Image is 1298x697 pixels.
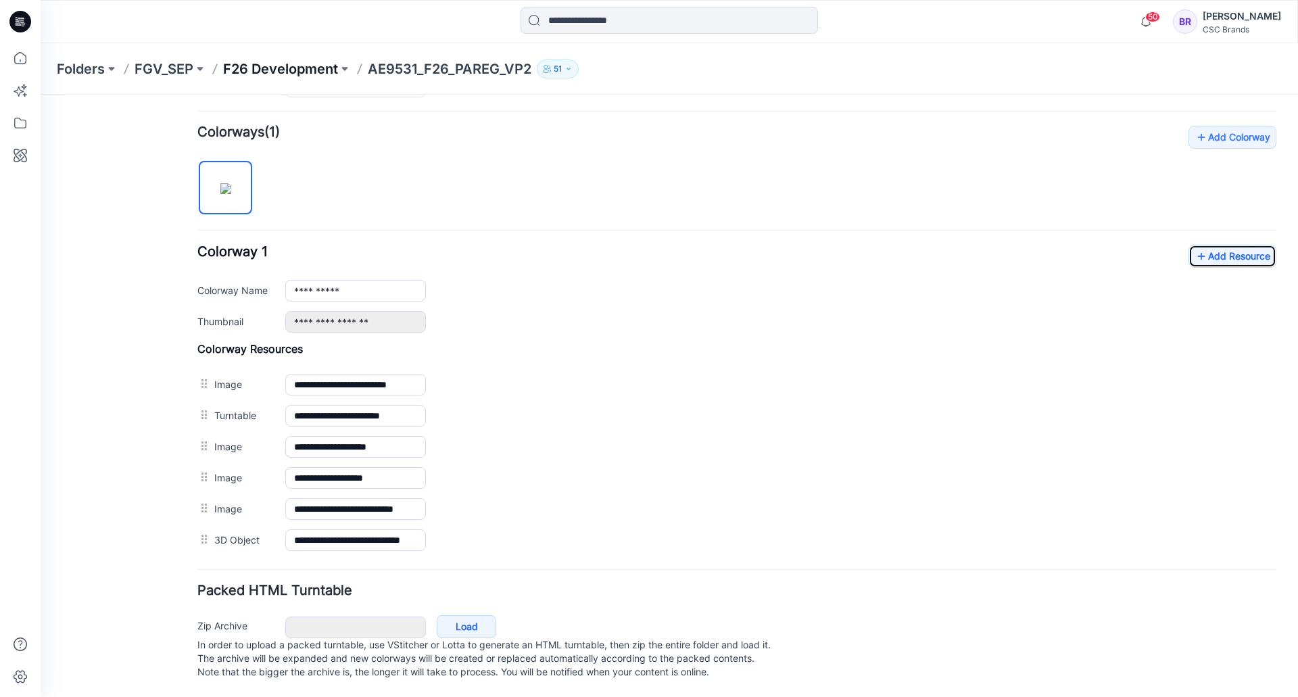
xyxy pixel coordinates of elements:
[157,188,231,203] label: Colorway Name
[1203,24,1281,34] div: CSC Brands
[1148,150,1236,173] a: Add Resource
[157,523,231,538] label: Zip Archive
[157,149,227,165] span: Colorway 1
[537,59,579,78] button: 51
[1145,11,1160,22] span: 50
[174,313,231,328] label: Turntable
[157,219,231,234] label: Thumbnail
[1203,8,1281,24] div: [PERSON_NAME]
[57,59,105,78] a: Folders
[554,62,562,76] p: 51
[1173,9,1197,34] div: BR
[368,59,531,78] p: AE9531_F26_PAREG_VP2
[174,406,231,421] label: Image
[157,489,1236,502] h4: Packed HTML Turntable
[174,344,231,359] label: Image
[174,282,231,297] label: Image
[223,59,338,78] a: F26 Development
[396,521,456,544] a: Load
[174,437,231,452] label: 3D Object
[157,544,1236,584] p: In order to upload a packed turntable, use VStitcher or Lotta to generate an HTML turntable, then...
[174,375,231,390] label: Image
[135,59,193,78] a: FGV_SEP
[41,95,1298,697] iframe: To enrich screen reader interactions, please activate Accessibility in Grammarly extension settings
[157,247,1236,261] h4: Colorway Resources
